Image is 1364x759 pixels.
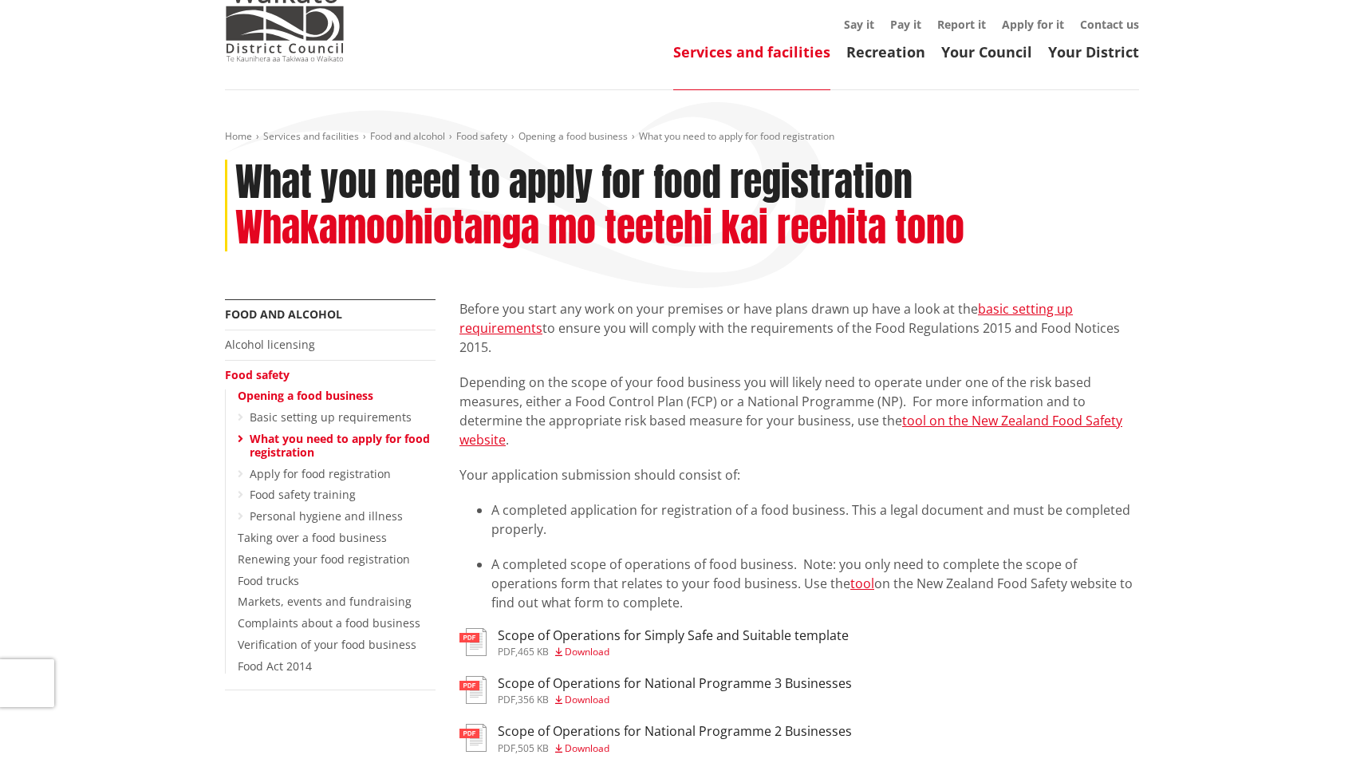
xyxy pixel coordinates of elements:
a: Food safety training [250,487,356,502]
div: , [498,647,849,657]
a: Apply for it [1002,17,1064,32]
img: document-pdf.svg [459,676,487,704]
a: Renewing your food registration [238,551,410,567]
span: Download [565,693,609,706]
li: A completed application for registration of a food business. This a legal document and must be co... [491,500,1139,539]
a: Say it [844,17,874,32]
a: Services and facilities [673,42,830,61]
span: 505 KB [518,741,549,755]
a: What you need to apply for food registration [250,431,430,460]
h3: Scope of Operations for National Programme 3 Businesses [498,676,852,691]
a: Taking over a food business [238,530,387,545]
a: Report it [937,17,986,32]
li: A completed scope of operations of food business. Note: you only need to complete the scope of op... [491,555,1139,612]
a: Opening a food business [518,129,628,143]
a: Food and alcohol [225,306,342,322]
p: Depending on the scope of your food business you will likely need to operate under one of the ris... [459,373,1139,449]
h2: Whakamoohiotanga mo teetehi kai reehita tono [235,205,964,251]
a: Scope of Operations for Simply Safe and Suitable template pdf,465 KB Download [459,628,849,657]
a: Recreation [846,42,925,61]
p: Before you start any work on your premises or have plans drawn up have a look at the to ensure yo... [459,299,1139,357]
a: Scope of Operations for National Programme 2 Businesses pdf,505 KB Download [459,724,852,753]
a: Your District [1048,42,1139,61]
span: Download [565,741,609,755]
iframe: Messenger Launcher [1291,692,1348,749]
span: Download [565,645,609,658]
p: Your application submission should consist of: [459,465,1139,484]
a: Home [225,129,252,143]
a: Food trucks [238,573,299,588]
a: Alcohol licensing [225,337,315,352]
a: Basic setting up requirements [250,409,412,425]
span: pdf [498,741,515,755]
a: Verification of your food business [238,637,416,652]
a: tool [850,575,874,592]
a: Apply for food registration [250,466,391,481]
a: Your Council [941,42,1032,61]
img: document-pdf.svg [459,724,487,752]
a: Complaints about a food business [238,615,420,631]
a: Food safety [456,129,507,143]
a: Opening a food business [238,388,373,403]
h1: What you need to apply for food registration [235,160,913,206]
h3: Scope of Operations for Simply Safe and Suitable template [498,628,849,643]
span: pdf [498,693,515,706]
img: document-pdf.svg [459,628,487,656]
a: Food and alcohol [370,129,445,143]
div: , [498,744,852,753]
h3: Scope of Operations for National Programme 2 Businesses [498,724,852,739]
a: Food Act 2014 [238,658,312,674]
nav: breadcrumb [225,130,1139,144]
a: tool on the New Zealand Food Safety website [459,412,1122,449]
span: 356 KB [518,693,549,706]
a: Food safety [225,367,290,382]
a: Scope of Operations for National Programme 3 Businesses pdf,356 KB Download [459,676,852,705]
span: pdf [498,645,515,658]
a: basic setting up requirements [459,300,1073,337]
a: Pay it [890,17,921,32]
span: What you need to apply for food registration [639,129,834,143]
a: Services and facilities [263,129,359,143]
a: Personal hygiene and illness [250,508,403,524]
a: Contact us [1080,17,1139,32]
div: , [498,695,852,705]
span: 465 KB [518,645,549,658]
a: Markets, events and fundraising [238,594,412,609]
